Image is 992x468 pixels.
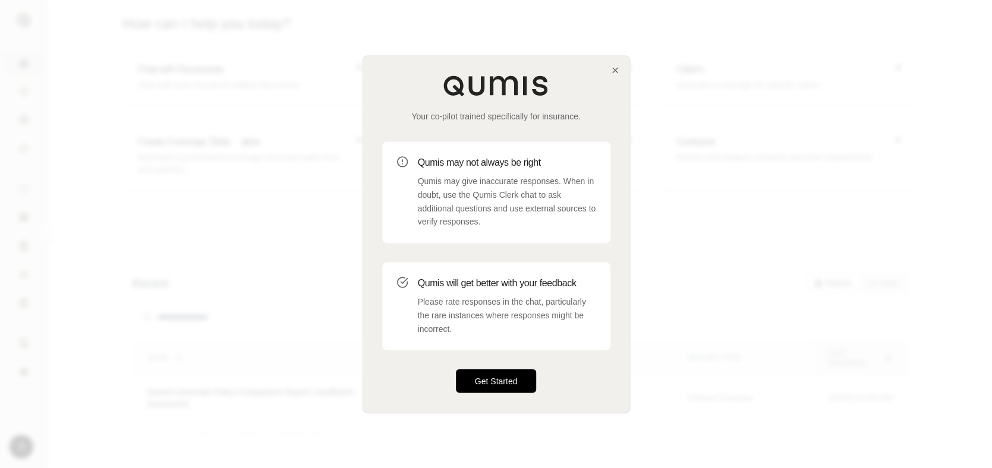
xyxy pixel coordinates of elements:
[418,276,596,290] h3: Qumis will get better with your feedback
[418,295,596,336] p: Please rate responses in the chat, particularly the rare instances where responses might be incor...
[456,369,537,393] button: Get Started
[418,175,596,229] p: Qumis may give inaccurate responses. When in doubt, use the Qumis Clerk chat to ask additional qu...
[443,75,550,96] img: Qumis Logo
[382,110,610,122] p: Your co-pilot trained specifically for insurance.
[418,156,596,170] h3: Qumis may not always be right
